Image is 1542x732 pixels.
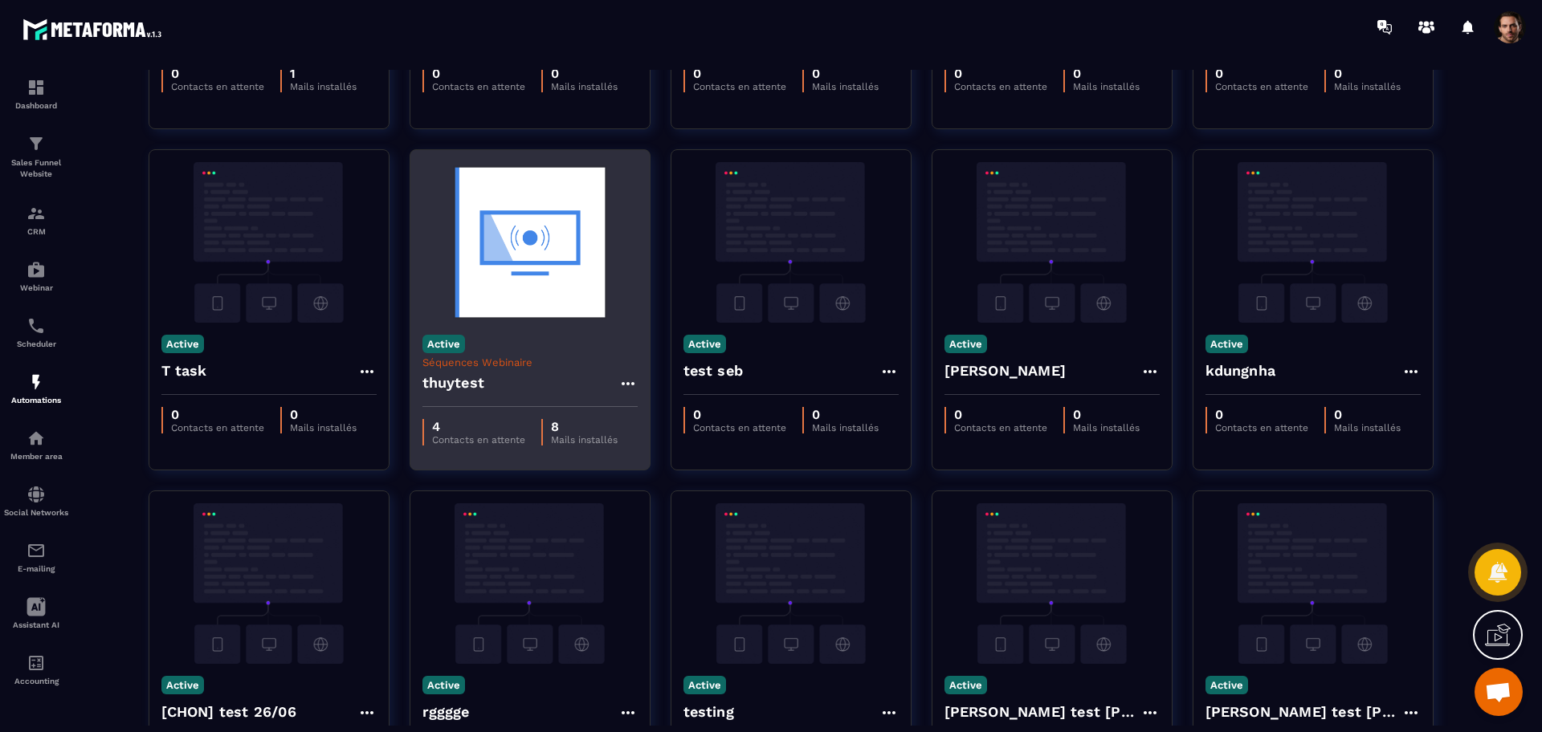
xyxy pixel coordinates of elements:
[944,335,987,353] p: Active
[161,360,207,382] h4: T task
[422,372,485,394] h4: thuytest
[944,676,987,694] p: Active
[4,101,68,110] p: Dashboard
[4,641,68,697] a: accountantaccountantAccounting
[161,701,296,723] h4: [CHON] test 26/06
[1205,360,1276,382] h4: kdungnha
[4,396,68,405] p: Automations
[171,422,264,433] p: Contacts en attente
[422,335,465,353] p: Active
[944,701,1140,723] h4: [PERSON_NAME] test [PERSON_NAME] [PERSON_NAME] automation này - Copy
[693,66,786,81] p: 0
[161,503,377,664] img: automation-background
[4,529,68,585] a: emailemailE-mailing
[432,66,525,81] p: 0
[1073,422,1140,433] p: Mails installés
[4,283,68,292] p: Webinar
[1215,407,1308,422] p: 0
[22,14,167,44] img: logo
[683,360,744,382] h4: test seb
[1205,335,1248,353] p: Active
[4,564,68,573] p: E-mailing
[4,248,68,304] a: automationsautomationsWebinar
[812,66,879,81] p: 0
[812,81,879,92] p: Mails installés
[171,81,264,92] p: Contacts en attente
[693,422,786,433] p: Contacts en attente
[1205,701,1401,723] h4: [PERSON_NAME] test [PERSON_NAME] nha - Copy - Copy
[1205,162,1421,323] img: automation-background
[4,122,68,192] a: formationformationSales Funnel Website
[1205,676,1248,694] p: Active
[683,162,899,323] img: automation-background
[432,81,525,92] p: Contacts en attente
[1334,66,1401,81] p: 0
[4,473,68,529] a: social-networksocial-networkSocial Networks
[27,78,46,97] img: formation
[693,81,786,92] p: Contacts en attente
[551,434,618,445] p: Mails installés
[683,676,726,694] p: Active
[422,356,638,368] p: Séquences Webinaire
[27,653,46,673] img: accountant
[1215,66,1308,81] p: 0
[290,81,357,92] p: Mails installés
[171,407,264,422] p: 0
[683,701,734,723] h4: testing
[683,335,726,353] p: Active
[4,452,68,461] p: Member area
[27,429,46,448] img: automations
[27,485,46,504] img: social-network
[4,508,68,517] p: Social Networks
[1334,81,1401,92] p: Mails installés
[27,316,46,335] img: scheduler
[1073,81,1140,92] p: Mails installés
[161,335,204,353] p: Active
[432,419,525,434] p: 4
[4,340,68,348] p: Scheduler
[422,701,470,723] h4: rgggge
[1334,407,1401,422] p: 0
[944,360,1067,382] h4: [PERSON_NAME]
[551,66,618,81] p: 0
[1205,503,1421,664] img: automation-background
[693,407,786,422] p: 0
[171,66,264,81] p: 0
[4,66,68,122] a: formationformationDashboard
[551,419,618,434] p: 8
[551,81,618,92] p: Mails installés
[1215,81,1308,92] p: Contacts en attente
[4,585,68,641] a: Assistant AI
[422,162,638,323] img: automation-background
[27,204,46,223] img: formation
[944,503,1160,664] img: automation-background
[27,541,46,560] img: email
[161,162,377,323] img: automation-background
[812,407,879,422] p: 0
[422,676,465,694] p: Active
[4,304,68,360] a: schedulerschedulerScheduler
[422,503,638,664] img: automation-background
[432,434,525,445] p: Contacts en attente
[1073,66,1140,81] p: 0
[290,422,357,433] p: Mails installés
[4,157,68,180] p: Sales Funnel Website
[944,162,1160,323] img: automation-background
[4,677,68,685] p: Accounting
[1334,422,1401,433] p: Mails installés
[4,192,68,248] a: formationformationCRM
[1073,407,1140,422] p: 0
[1215,422,1308,433] p: Contacts en attente
[954,81,1047,92] p: Contacts en attente
[812,422,879,433] p: Mails installés
[954,66,1047,81] p: 0
[4,360,68,417] a: automationsautomationsAutomations
[4,417,68,473] a: automationsautomationsMember area
[27,134,46,153] img: formation
[290,407,357,422] p: 0
[954,422,1047,433] p: Contacts en attente
[27,372,46,392] img: automations
[290,66,357,81] p: 1
[683,503,899,664] img: automation-background
[161,676,204,694] p: Active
